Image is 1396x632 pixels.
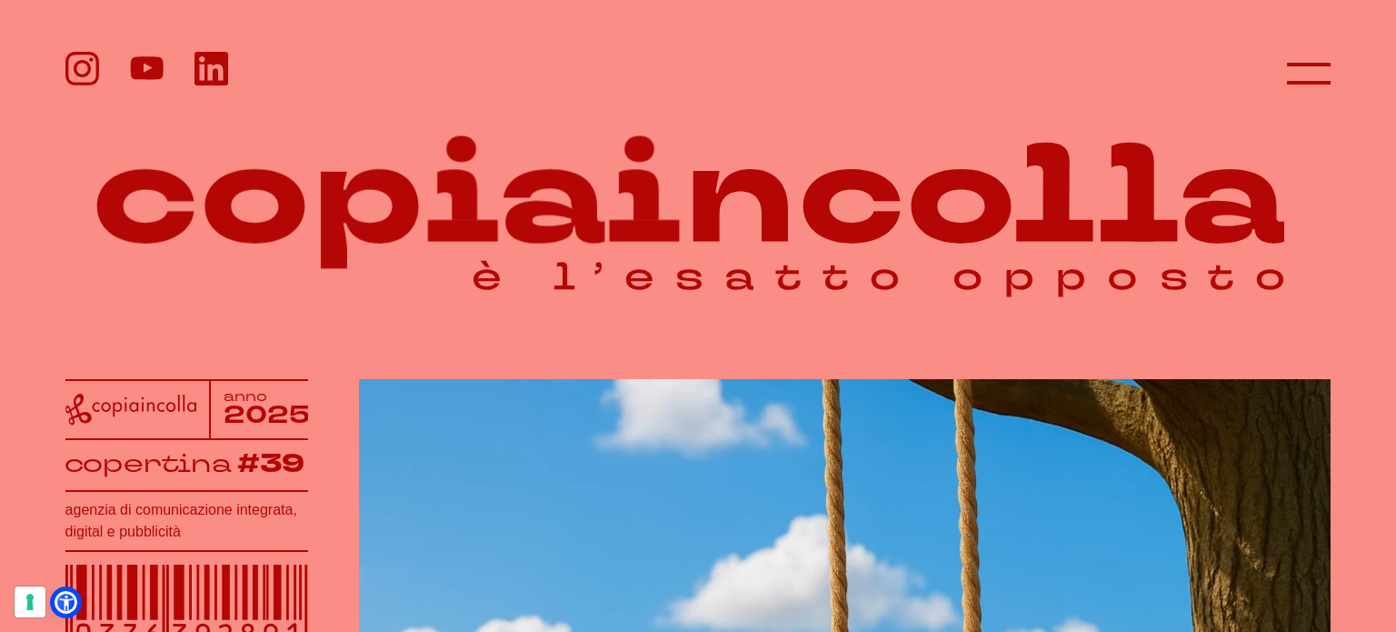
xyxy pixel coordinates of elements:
[55,591,77,614] a: Open Accessibility Menu
[64,446,233,479] tspan: copertina
[15,587,45,617] button: Le tue preferenze relative al consenso per le tecnologie di tracciamento
[65,499,308,543] h1: agenzia di comunicazione integrata, digital e pubblicità
[224,388,267,406] tspan: anno
[238,446,306,482] tspan: #39
[224,399,310,433] tspan: 2025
